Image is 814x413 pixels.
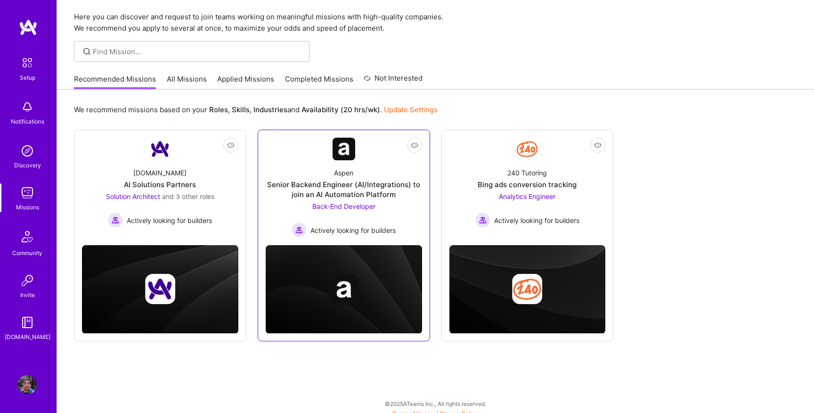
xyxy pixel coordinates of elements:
[301,105,380,114] b: Availability (20 hrs/wk)
[82,138,238,231] a: Company Logo[DOMAIN_NAME]AI Solutions PartnersSolution Architect and 3 other rolesActively lookin...
[310,225,396,235] span: Actively looking for builders
[516,138,538,160] img: Company Logo
[333,138,355,160] img: Company Logo
[494,215,579,225] span: Actively looking for builders
[20,73,35,83] div: Setup
[499,192,555,200] span: Analytics Engineer
[74,74,156,90] a: Recommended Missions
[292,223,307,238] img: Actively looking for builders
[18,313,37,332] img: guide book
[145,274,175,304] img: Company logo
[364,73,423,90] a: Not Interested
[93,47,302,57] input: Find Mission...
[20,290,35,300] div: Invite
[18,183,37,202] img: teamwork
[594,141,602,149] i: icon EyeClosed
[18,98,37,116] img: bell
[411,141,418,149] i: icon EyeClosed
[18,271,37,290] img: Invite
[478,180,577,190] div: Bing ads conversion tracking
[106,192,160,200] span: Solution Architect
[149,138,171,160] img: Company Logo
[507,168,547,178] div: 240 Tutoring
[266,180,422,199] div: Senior Backend Engineer (AI/Integrations) to join an AI Automation Platform
[285,74,353,90] a: Completed Missions
[17,53,37,73] img: setup
[449,138,606,231] a: Company Logo240 TutoringBing ads conversion trackingAnalytics Engineer Actively looking for build...
[167,74,207,90] a: All Missions
[312,202,375,210] span: Back-End Developer
[227,141,235,149] i: icon EyeClosed
[334,168,353,178] div: Aspen
[124,180,196,190] div: AI Solutions Partners
[14,160,41,170] div: Discovery
[82,245,238,334] img: cover
[74,105,438,115] p: We recommend missions based on your , , and .
[232,105,250,114] b: Skills
[253,105,287,114] b: Industries
[16,225,39,248] img: Community
[384,105,438,114] a: Update Settings
[5,332,50,342] div: [DOMAIN_NAME]
[133,168,187,178] div: [DOMAIN_NAME]
[217,74,274,90] a: Applied Missions
[162,192,214,200] span: and 3 other roles
[74,11,797,34] p: Here you can discover and request to join teams working on meaningful missions with high-quality ...
[209,105,228,114] b: Roles
[266,138,422,238] a: Company LogoAspenSenior Backend Engineer (AI/Integrations) to join an AI Automation PlatformBack-...
[512,274,542,304] img: Company logo
[18,375,37,394] img: User Avatar
[12,248,42,258] div: Community
[108,213,123,228] img: Actively looking for builders
[19,19,38,36] img: logo
[127,215,212,225] span: Actively looking for builders
[266,245,422,334] img: cover
[16,375,39,394] a: User Avatar
[18,141,37,160] img: discovery
[475,213,490,228] img: Actively looking for builders
[81,46,92,57] i: icon SearchGrey
[449,245,606,334] img: cover
[329,274,359,305] img: Company logo
[16,202,39,212] div: Missions
[11,116,44,126] div: Notifications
